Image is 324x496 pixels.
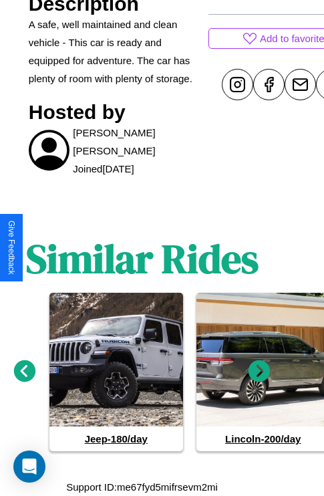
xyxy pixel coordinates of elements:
[73,160,134,178] p: Joined [DATE]
[7,221,16,275] div: Give Feedback
[66,478,218,496] p: Support ID: me67fyd5mifrsevm2mi
[29,101,202,124] h3: Hosted by
[29,15,202,88] p: A safe, well maintained and clean vehicle - This car is ready and equipped for adventure. The car...
[26,231,259,286] h1: Similar Rides
[73,124,202,160] p: [PERSON_NAME] [PERSON_NAME]
[49,426,183,451] h4: Jeep - 180 /day
[49,293,183,451] a: Jeep-180/day
[13,451,45,483] div: Open Intercom Messenger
